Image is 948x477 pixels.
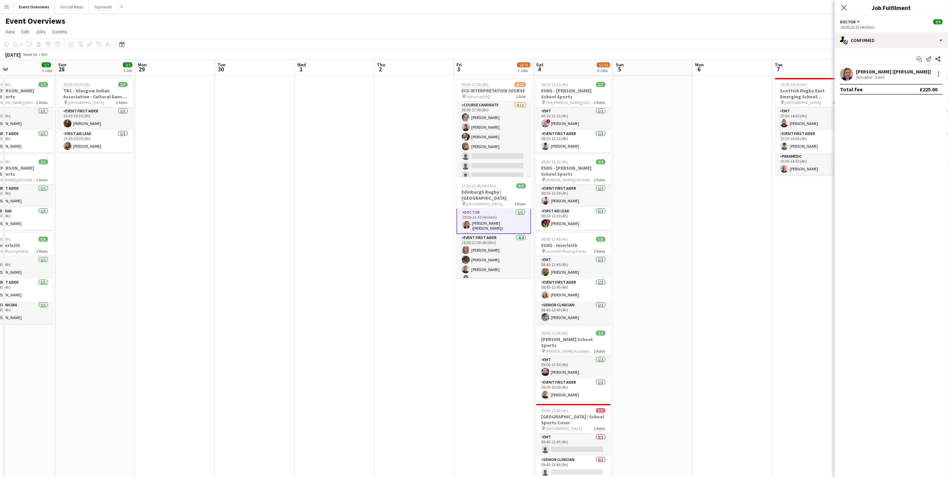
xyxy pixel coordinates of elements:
span: 29 [137,65,147,73]
div: BST [41,52,48,57]
app-job-card: 08:15-12:15 (4h)2/2ESMS - [PERSON_NAME] School Sports The [PERSON_NAME][GEOGRAPHIC_DATA]2 RolesEM... [536,78,611,153]
app-card-role: First Aid Lead1/108:30-12:30 (4h)![PERSON_NAME] [536,207,611,230]
span: 2/2 [118,82,128,87]
span: Doctor [840,19,856,24]
app-job-card: 08:45-12:45 (4h)3/3ESMS - Inverleith Inverleith Playing Fields3 RolesEMT1/108:45-12:45 (4h)[PERSO... [536,233,611,324]
span: 30 [217,65,225,73]
span: 1 [296,65,306,73]
div: Confirmed [835,32,948,48]
h3: ESMS - [PERSON_NAME] School Sports [536,165,611,177]
span: Week 39 [22,52,39,57]
span: ! [546,119,550,123]
span: Jobs [36,29,46,35]
span: 4/12 [514,82,526,87]
span: Sat [536,62,543,68]
app-card-role: EMT1/110:30-14:30 (4h)[PERSON_NAME] [775,107,850,130]
app-card-role: Doctor1/118:00-22:30 (4h30m)[PERSON_NAME] ([PERSON_NAME]) [457,208,531,234]
app-card-role: EMT1/108:45-12:45 (4h)[PERSON_NAME] [536,256,611,279]
app-card-role: Event First Aider1/110:30-14:30 (4h)[PERSON_NAME] [775,130,850,153]
button: Event Overviews [14,0,55,13]
app-job-card: 15:30-20:30 (5h)2/2TBC - Glasgow Indian Association - Cultural Dance Event [GEOGRAPHIC_DATA]2 Rol... [58,78,133,153]
span: 5 [615,65,624,73]
app-card-role: Event First Aider1/108:45-12:45 (4h)[PERSON_NAME] [536,279,611,301]
span: Wed [297,62,306,68]
app-job-card: 09:00-13:00 (4h)2/2[PERSON_NAME] School Sports [PERSON_NAME] Academy Playing Fields2 RolesEMT1/10... [536,327,611,401]
span: Fri [457,62,462,68]
span: 17:30-23:45 (6h15m) [462,183,496,188]
span: 09:00-17:00 (8h) [462,82,489,87]
span: Comms [52,29,67,35]
span: 2/2 [596,331,605,336]
span: 1 Role [516,94,526,99]
h3: ESMS - [PERSON_NAME] School Sports [536,88,611,100]
div: 18:00-22:30 (4h30m) [840,25,943,30]
span: Tue [775,62,783,68]
div: Total fee [840,86,863,93]
a: Edit [19,27,32,36]
span: 2 Roles [37,100,48,105]
h1: Event Overviews [5,16,65,26]
button: Taymouth [89,0,118,13]
span: Mon [695,62,704,68]
app-card-role: Event First Aider4/418:00-22:30 (4h30m)[PERSON_NAME][PERSON_NAME][PERSON_NAME][PERSON_NAME] [457,234,531,286]
span: 2 [376,65,385,73]
span: 09:45-13:45 (4h) [541,408,568,413]
app-card-role: EMT1/108:15-12:15 (4h)![PERSON_NAME] [536,107,611,130]
span: [GEOGRAPHIC_DATA] [785,100,821,105]
app-card-role: Paramedic1/110:30-14:30 (4h)[PERSON_NAME] [775,153,850,175]
app-card-role: Event First Aider1/108:30-12:30 (4h)[PERSON_NAME] [536,185,611,207]
span: [GEOGRAPHIC_DATA] [466,201,503,206]
span: 2 Roles [37,177,48,182]
span: 2/2 [596,82,605,87]
span: Inverleith Playing Fields [546,249,586,254]
app-card-role: EMT1/109:00-13:00 (4h)[PERSON_NAME] [536,356,611,379]
app-job-card: 10:30-14:30 (4h)3/3Scottish Rugby East Emerging School Championships | Newbattle [GEOGRAPHIC_DATA... [775,78,850,175]
span: 3/3 [596,237,605,242]
span: 13/21 [517,62,530,67]
span: ! [546,219,550,223]
span: 5 Roles [514,201,526,206]
span: [GEOGRAPHIC_DATA] [546,426,582,431]
span: 11/13 [597,62,610,67]
h3: Edinburgh Rugby | [GEOGRAPHIC_DATA] [457,189,531,201]
div: 1 Job [123,68,132,73]
span: 28 [57,65,66,73]
div: 6 Jobs [597,68,610,73]
span: 2 Roles [594,426,605,431]
h3: Job Fulfilment [835,3,948,12]
div: Not rated [856,75,873,80]
app-job-card: 09:00-17:00 (8h)4/12ECG INTERPRETATION COURSE Alphamed HQ1 RoleCourse Candidate4/1209:00-17:00 (8... [457,78,531,177]
span: 08:30-12:30 (4h) [541,159,568,164]
app-card-role: Event First Aider1/115:30-20:30 (5h)[PERSON_NAME] [58,107,133,130]
span: 7/7 [42,62,51,67]
span: Sun [616,62,624,68]
span: 15:30-20:30 (5h) [64,82,91,87]
span: 2/2 [39,82,48,87]
button: Doctor [840,19,861,24]
span: The [PERSON_NAME][GEOGRAPHIC_DATA] [546,100,594,105]
span: 3/3 [39,237,48,242]
div: 5.6mi [873,75,885,80]
span: 4 [535,65,543,73]
h3: [PERSON_NAME] School Sports [536,336,611,348]
span: Sun [58,62,66,68]
span: 09:00-13:00 (4h) [541,331,568,336]
span: 3 Roles [594,249,605,254]
div: 2 Jobs [517,68,530,73]
span: 9/9 [516,183,526,188]
span: 3 Roles [833,100,844,105]
span: 2 Roles [594,100,605,105]
app-card-role: Event First Aider1/109:00-13:00 (4h)[PERSON_NAME] [536,379,611,401]
div: [PERSON_NAME] ([PERSON_NAME]) [856,69,931,75]
span: View [5,29,15,35]
span: 08:15-12:15 (4h) [541,82,568,87]
app-job-card: 17:30-23:45 (6h15m)9/9Edinburgh Rugby | [GEOGRAPHIC_DATA] [GEOGRAPHIC_DATA]5 RolesEvent First Aid... [457,179,531,278]
app-card-role: Course Candidate4/1209:00-17:00 (8h)[PERSON_NAME][PERSON_NAME][PERSON_NAME][PERSON_NAME] [457,101,531,230]
app-card-role: Senior Clinician1/108:45-12:45 (4h)[PERSON_NAME] [536,301,611,324]
app-job-card: 08:30-12:30 (4h)2/2ESMS - [PERSON_NAME] School Sports [PERSON_NAME][GEOGRAPHIC_DATA]2 RolesEvent ... [536,155,611,230]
